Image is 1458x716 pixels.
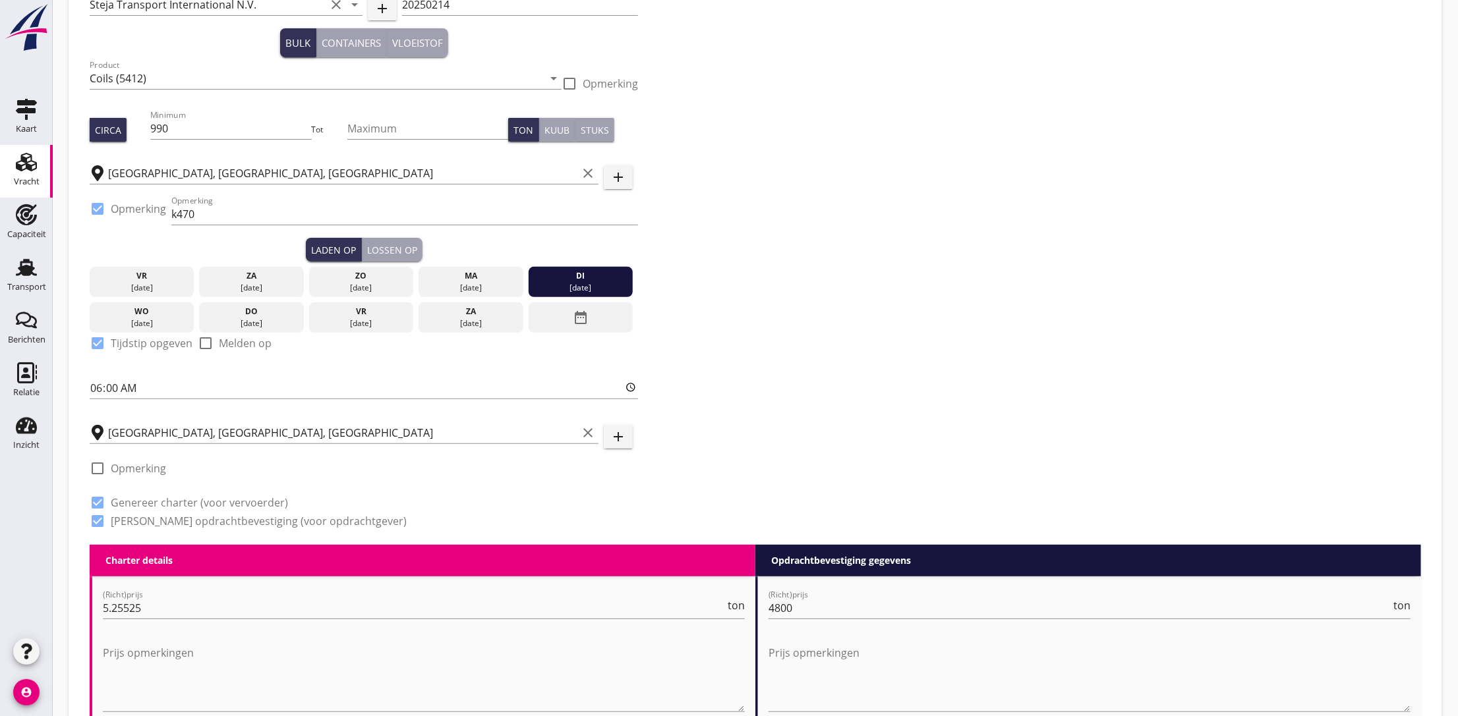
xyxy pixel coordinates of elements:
[95,123,121,137] div: Circa
[422,270,520,282] div: ma
[108,163,577,184] input: Laadplaats
[3,3,50,52] img: logo-small.a267ee39.svg
[90,118,127,142] button: Circa
[573,306,589,329] i: date_range
[311,243,356,257] div: Laden op
[769,642,1411,711] textarea: Prijs opmerkingen
[219,337,272,350] label: Melden op
[111,496,288,509] label: Genereer charter (voor vervoerder)
[13,441,40,449] div: Inzicht
[1393,600,1411,611] span: ton
[171,204,638,225] input: Opmerking
[769,597,1391,619] input: (Richt)prijs
[374,1,390,16] i: add
[422,282,520,294] div: [DATE]
[111,202,166,215] label: Opmerking
[392,36,443,51] div: Vloeistof
[322,36,381,51] div: Containers
[202,282,301,294] div: [DATE]
[532,282,630,294] div: [DATE]
[580,425,596,441] i: clear
[108,422,577,443] input: Losplaats
[312,124,347,136] div: Tot
[539,118,575,142] button: Kuub
[513,123,533,137] div: Ton
[111,462,166,475] label: Opmerking
[280,28,316,57] button: Bulk
[103,597,725,619] input: (Richt)prijs
[583,77,638,90] label: Opmerking
[306,238,362,262] button: Laden op
[312,282,411,294] div: [DATE]
[16,124,37,133] div: Kaart
[111,514,407,528] label: [PERSON_NAME] opdrachtbevestiging (voor opdrachtgever)
[93,306,191,317] div: wo
[532,270,630,282] div: di
[285,36,310,51] div: Bulk
[14,177,40,186] div: Vracht
[150,118,311,139] input: Minimum
[202,317,301,329] div: [DATE]
[93,282,191,294] div: [DATE]
[312,306,411,317] div: vr
[580,165,596,181] i: clear
[111,337,192,350] label: Tijdstip opgeven
[367,243,417,257] div: Lossen op
[316,28,387,57] button: Containers
[347,118,508,139] input: Maximum
[312,317,411,329] div: [DATE]
[202,270,301,282] div: za
[575,118,614,142] button: Stuks
[13,679,40,705] i: account_circle
[103,642,745,711] textarea: Prijs opmerkingen
[387,28,448,57] button: Vloeistof
[610,429,626,445] i: add
[93,270,191,282] div: vr
[728,600,745,611] span: ton
[508,118,539,142] button: Ton
[93,317,191,329] div: [DATE]
[422,317,520,329] div: [DATE]
[13,388,40,397] div: Relatie
[7,283,46,291] div: Transport
[362,238,423,262] button: Lossen op
[610,169,626,185] i: add
[581,123,609,137] div: Stuks
[7,230,46,238] div: Capaciteit
[312,270,411,282] div: zo
[546,70,562,86] i: arrow_drop_down
[202,306,301,317] div: do
[90,68,543,89] input: Product
[8,335,45,344] div: Berichten
[422,306,520,317] div: za
[544,123,569,137] div: Kuub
